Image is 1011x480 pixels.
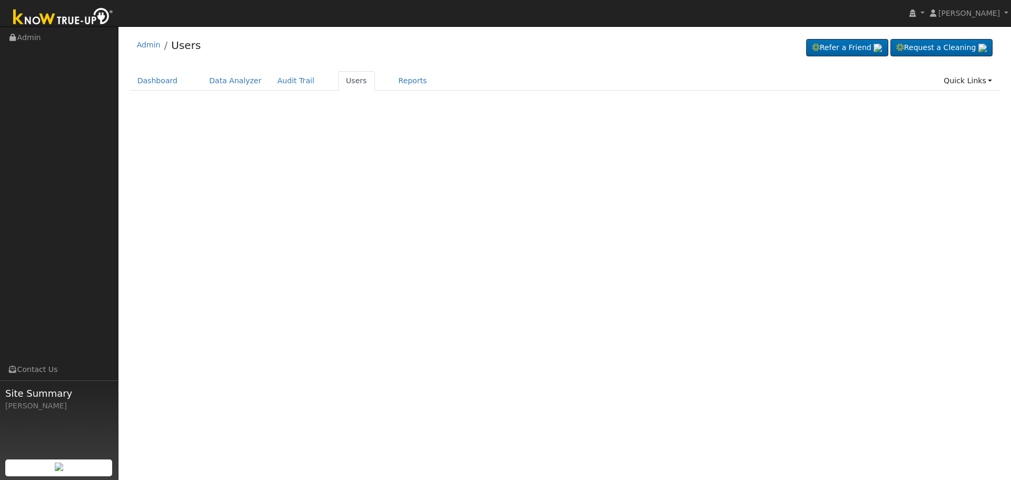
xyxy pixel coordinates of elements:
a: Request a Cleaning [890,39,993,57]
a: Refer a Friend [806,39,888,57]
img: retrieve [978,44,987,52]
a: Users [171,39,201,52]
a: Data Analyzer [201,71,270,91]
img: retrieve [874,44,882,52]
a: Quick Links [936,71,1000,91]
img: Know True-Up [8,6,118,30]
a: Admin [137,41,161,49]
span: [PERSON_NAME] [938,9,1000,17]
img: retrieve [55,463,63,471]
span: Site Summary [5,386,113,400]
a: Audit Trail [270,71,322,91]
a: Reports [391,71,435,91]
a: Users [338,71,375,91]
div: [PERSON_NAME] [5,400,113,412]
a: Dashboard [130,71,186,91]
